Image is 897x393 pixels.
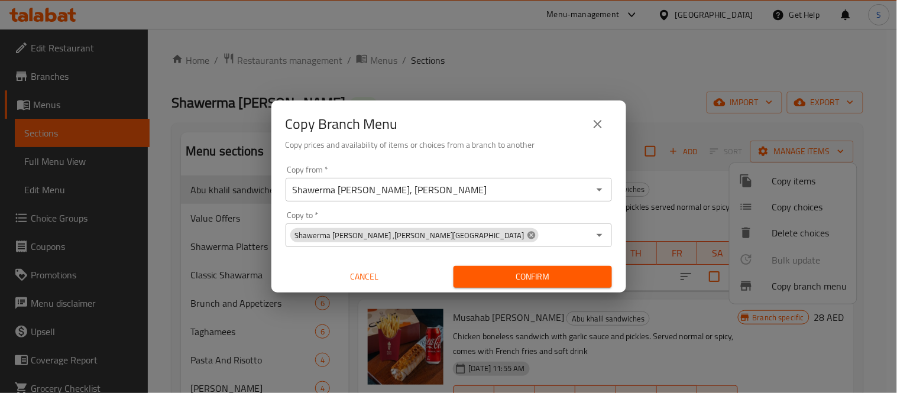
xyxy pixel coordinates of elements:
button: Confirm [454,266,612,288]
h2: Copy Branch Menu [286,115,398,134]
button: Cancel [286,266,444,288]
button: Open [591,181,608,198]
span: Shawerma [PERSON_NAME] ,[PERSON_NAME][GEOGRAPHIC_DATA] [290,230,529,241]
span: Cancel [290,269,439,284]
span: Confirm [463,269,603,284]
h6: Copy prices and availability of items or choices from a branch to another [286,138,612,151]
button: close [584,110,612,138]
button: Open [591,227,608,243]
div: Shawerma [PERSON_NAME] ,[PERSON_NAME][GEOGRAPHIC_DATA] [290,228,539,242]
